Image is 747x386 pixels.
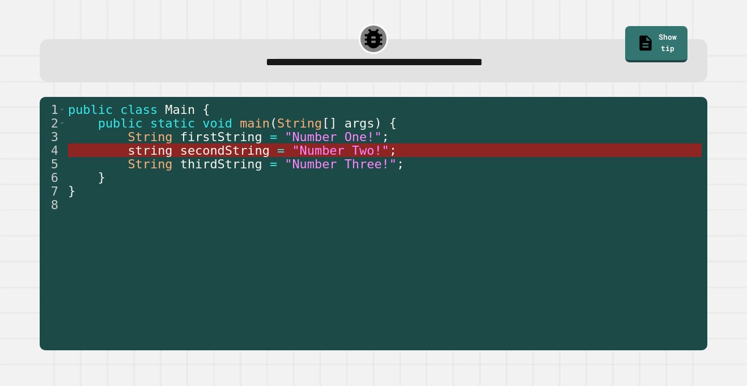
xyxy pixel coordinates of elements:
span: thirdString [180,157,262,171]
span: Toggle code folding, rows 2 through 6 [59,116,65,130]
span: String [128,130,172,144]
span: firstString [180,130,262,144]
span: public [68,103,113,117]
span: String [128,157,172,171]
span: args [344,116,374,130]
span: = [269,130,277,144]
span: "Number One!" [285,130,381,144]
div: 1 [40,103,66,116]
span: secondString [180,143,269,158]
div: 3 [40,130,66,143]
span: class [120,103,158,117]
div: 2 [40,116,66,130]
div: 4 [40,143,66,157]
span: = [269,157,277,171]
div: 8 [40,198,66,211]
span: string [128,143,172,158]
span: "Number Two!" [292,143,389,158]
span: void [202,116,232,130]
span: = [277,143,285,158]
span: public [97,116,142,130]
div: 6 [40,171,66,184]
span: main [240,116,270,130]
span: Main [165,103,195,117]
span: static [150,116,195,130]
span: "Number Three!" [285,157,397,171]
span: String [277,116,322,130]
div: 5 [40,157,66,171]
a: Show tip [625,26,687,63]
div: 7 [40,184,66,198]
span: Toggle code folding, rows 1 through 7 [59,103,65,116]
